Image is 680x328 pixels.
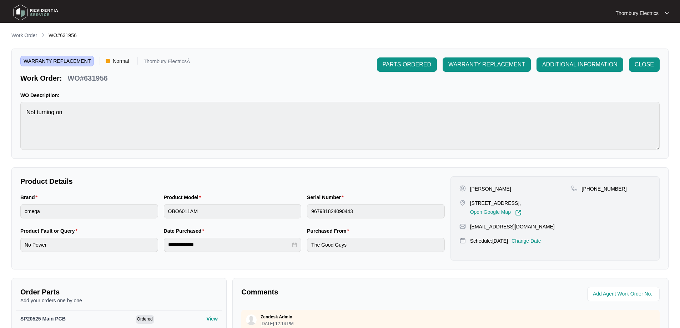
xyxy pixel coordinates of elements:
[106,59,110,63] img: Vercel Logo
[515,210,522,216] img: Link-External
[164,194,204,201] label: Product Model
[542,60,618,69] span: ADDITIONAL INFORMATION
[459,223,466,229] img: map-pin
[443,57,531,72] button: WARRANTY REPLACEMENT
[470,210,522,216] a: Open Google Map
[20,297,218,304] p: Add your orders one by one
[20,194,40,201] label: Brand
[537,57,623,72] button: ADDITIONAL INFORMATION
[307,238,445,252] input: Purchased From
[11,2,61,23] img: residentia service logo
[307,204,445,218] input: Serial Number
[49,32,77,38] span: WO#631956
[459,237,466,244] img: map-pin
[20,56,94,66] span: WARRANTY REPLACEMENT
[571,185,578,192] img: map-pin
[20,176,445,186] p: Product Details
[261,322,293,326] p: [DATE] 12:14 PM
[582,185,627,192] p: [PHONE_NUMBER]
[20,316,66,322] span: SP20525 Main PCB
[470,200,522,207] p: [STREET_ADDRESS],
[629,57,660,72] button: CLOSE
[20,102,660,150] textarea: Not turning on
[20,204,158,218] input: Brand
[470,237,508,244] p: Schedule: [DATE]
[110,56,132,66] span: Normal
[11,32,37,39] p: Work Order
[459,200,466,206] img: map-pin
[10,32,39,40] a: Work Order
[261,314,292,320] p: Zendesk Admin
[20,287,218,297] p: Order Parts
[307,227,352,234] label: Purchased From
[164,204,302,218] input: Product Model
[593,290,655,298] input: Add Agent Work Order No.
[512,237,541,244] p: Change Date
[459,185,466,192] img: user-pin
[470,223,555,230] p: [EMAIL_ADDRESS][DOMAIN_NAME]
[615,10,659,17] p: Thornbury Electrics
[246,314,257,325] img: user.svg
[448,60,525,69] span: WARRANTY REPLACEMENT
[383,60,431,69] span: PARTS ORDERED
[20,238,158,252] input: Product Fault or Query
[164,227,207,234] label: Date Purchased
[136,315,154,324] span: Ordered
[206,315,218,322] p: View
[635,60,654,69] span: CLOSE
[241,287,445,297] p: Comments
[143,59,190,66] p: Thornbury ElectricsÂ
[20,73,62,83] p: Work Order:
[665,11,669,15] img: dropdown arrow
[67,73,107,83] p: WO#631956
[470,185,511,192] p: [PERSON_NAME]
[377,57,437,72] button: PARTS ORDERED
[40,32,46,38] img: chevron-right
[20,92,660,99] p: WO Description:
[168,241,291,248] input: Date Purchased
[307,194,346,201] label: Serial Number
[20,227,80,234] label: Product Fault or Query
